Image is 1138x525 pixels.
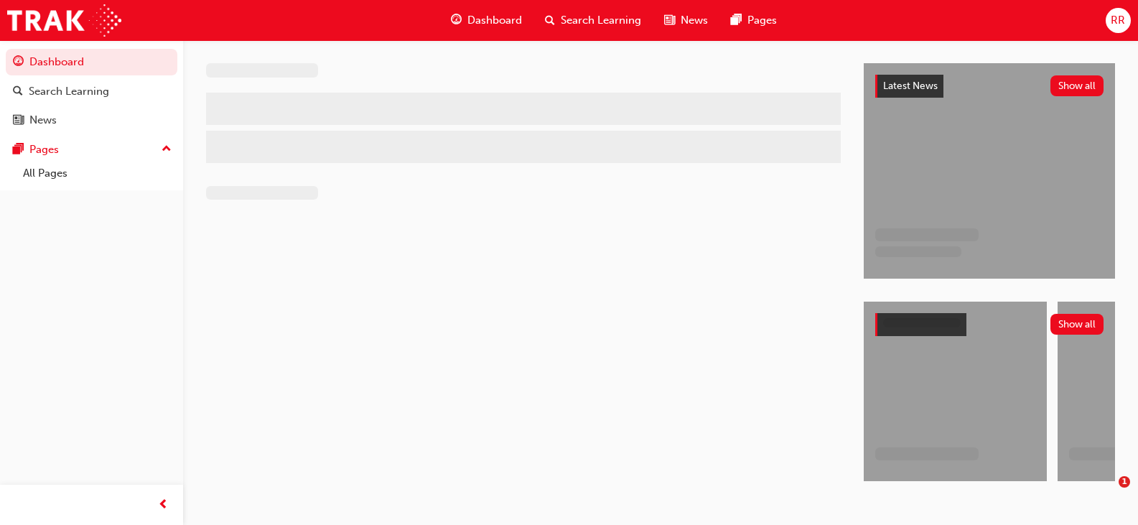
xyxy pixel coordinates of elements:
div: News [29,112,57,129]
span: search-icon [13,85,23,98]
span: news-icon [664,11,675,29]
a: Show all [875,313,1104,336]
span: News [681,12,708,29]
span: Dashboard [467,12,522,29]
a: Dashboard [6,49,177,75]
span: RR [1111,12,1125,29]
span: guage-icon [13,56,24,69]
span: 1 [1119,476,1130,488]
a: News [6,107,177,134]
div: Search Learning [29,83,109,100]
button: Show all [1050,75,1104,96]
img: Trak [7,4,121,37]
span: prev-icon [158,496,169,514]
button: Pages [6,136,177,163]
span: Latest News [883,80,938,92]
a: All Pages [17,162,177,185]
span: Search Learning [561,12,641,29]
a: search-iconSearch Learning [533,6,653,35]
button: RR [1106,8,1131,33]
iframe: Intercom live chat [1089,476,1124,511]
span: pages-icon [13,144,24,157]
a: pages-iconPages [719,6,788,35]
a: Latest NewsShow all [875,75,1104,98]
span: up-icon [162,140,172,159]
span: Pages [747,12,777,29]
button: Show all [1050,314,1104,335]
a: guage-iconDashboard [439,6,533,35]
span: pages-icon [731,11,742,29]
a: Search Learning [6,78,177,105]
span: news-icon [13,114,24,127]
button: DashboardSearch LearningNews [6,46,177,136]
span: search-icon [545,11,555,29]
div: Pages [29,141,59,158]
span: guage-icon [451,11,462,29]
a: news-iconNews [653,6,719,35]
